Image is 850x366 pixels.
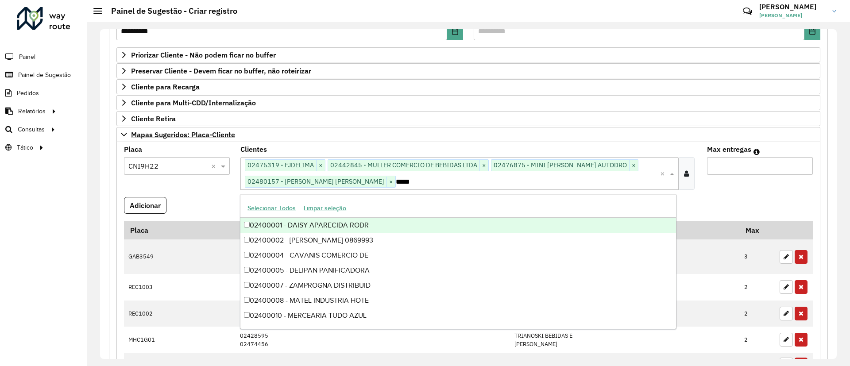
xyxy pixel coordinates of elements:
div: 02400011 - PONTO DO GOLE [240,323,676,338]
td: TRIANOSKI BEBIDAS E [PERSON_NAME] [510,327,740,353]
td: 02400585 02491743 [236,274,510,300]
label: Placa [124,144,142,154]
td: 3 [740,239,775,274]
th: Max [740,221,775,239]
span: × [386,177,395,187]
span: 02442845 - MULLER COMERCIO DE BEBIDAS LTDA [328,160,479,170]
span: × [316,160,325,171]
h3: [PERSON_NAME] [759,3,826,11]
span: 02480157 - [PERSON_NAME] [PERSON_NAME] [245,176,386,187]
span: Priorizar Cliente - Não podem ficar no buffer [131,51,276,58]
span: Clear all [660,168,668,179]
td: MHC1G01 [124,327,236,353]
td: 02406695 02476126 [236,301,510,327]
td: 02428595 02474456 [236,327,510,353]
div: 02400007 - ZAMPROGNA DISTRIBUID [240,278,676,293]
div: 02400004 - CAVANIS COMERCIO DE [240,248,676,263]
span: Painel de Sugestão [18,70,71,80]
span: Painel [19,52,35,62]
span: Relatórios [18,107,46,116]
span: Pedidos [17,89,39,98]
button: Selecionar Todos [243,201,300,215]
a: Preservar Cliente - Devem ficar no buffer, não roteirizar [116,63,820,78]
div: 02400010 - MERCEARIA TUDO AZUL [240,308,676,323]
a: Contato Rápido [738,2,757,21]
td: REC1002 [124,301,236,327]
label: Max entregas [707,144,751,154]
span: 02476875 - MINI [PERSON_NAME] AUTODRO [491,160,629,170]
a: Priorizar Cliente - Não podem ficar no buffer [116,47,820,62]
span: Cliente Retira [131,115,176,122]
span: × [629,160,638,171]
button: Limpar seleção [300,201,350,215]
th: Código Cliente [236,221,510,239]
span: × [479,160,488,171]
button: Choose Date [804,23,820,40]
a: Cliente para Multi-CDD/Internalização [116,95,820,110]
button: Adicionar [124,197,166,214]
em: Máximo de clientes que serão colocados na mesma rota com os clientes informados [753,148,760,155]
label: Clientes [240,144,267,154]
span: Clear all [211,161,219,171]
td: 2 [740,301,775,327]
td: 2 [740,274,775,300]
span: Consultas [18,125,45,134]
td: REC1003 [124,274,236,300]
span: Preservar Cliente - Devem ficar no buffer, não roteirizar [131,67,311,74]
td: 2 [740,327,775,353]
h2: Painel de Sugestão - Criar registro [102,6,237,16]
a: Cliente para Recarga [116,79,820,94]
span: Mapas Sugeridos: Placa-Cliente [131,131,235,138]
div: 02400001 - DAISY APARECIDA RODR [240,218,676,233]
span: Tático [17,143,33,152]
ng-dropdown-panel: Options list [240,194,676,329]
a: Cliente Retira [116,111,820,126]
span: 02475319 - FJDELIMA [245,160,316,170]
span: Cliente para Recarga [131,83,200,90]
button: Choose Date [447,23,463,40]
div: 02400008 - MATEL INDUSTRIA HOTE [240,293,676,308]
div: 02400002 - [PERSON_NAME] 0869993 [240,233,676,248]
span: [PERSON_NAME] [759,12,826,19]
td: GAB3549 [124,239,236,274]
th: Placa [124,221,236,239]
div: 02400005 - DELIPAN PANIFICADORA [240,263,676,278]
td: 02400255 02485599 02486904 [236,239,510,274]
span: Cliente para Multi-CDD/Internalização [131,99,256,106]
a: Mapas Sugeridos: Placa-Cliente [116,127,820,142]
